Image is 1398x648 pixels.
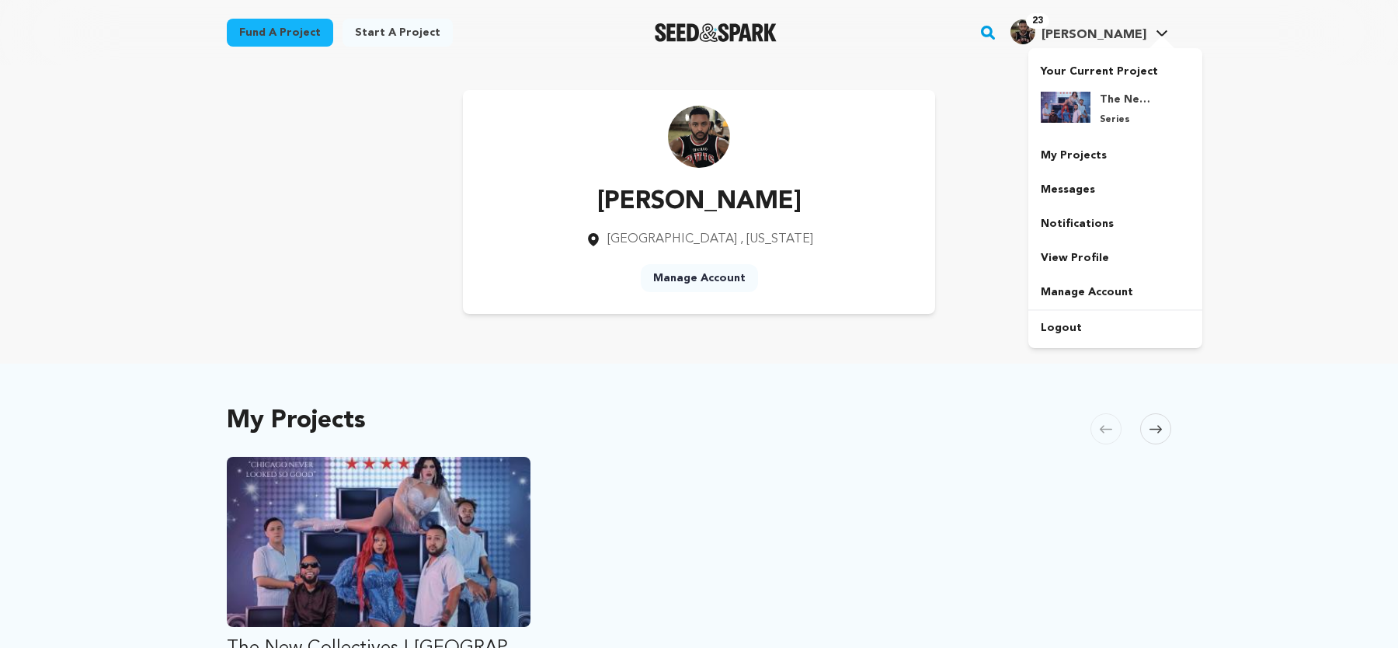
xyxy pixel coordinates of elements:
[227,410,366,432] h2: My Projects
[740,233,813,246] span: , [US_STATE]
[586,183,813,221] p: [PERSON_NAME]
[1028,241,1202,275] a: View Profile
[607,233,737,246] span: [GEOGRAPHIC_DATA]
[655,23,777,42] a: Seed&Spark Homepage
[1007,16,1171,44] a: Jean A.'s Profile
[1010,19,1035,44] img: 8b70ae79da37d20a.jpg
[1028,138,1202,172] a: My Projects
[1028,275,1202,309] a: Manage Account
[1100,113,1156,126] p: Series
[1028,311,1202,345] a: Logout
[1028,207,1202,241] a: Notifications
[1026,13,1049,29] span: 23
[1100,92,1156,107] h4: The New Collectives | [GEOGRAPHIC_DATA]
[655,23,777,42] img: Seed&Spark Logo Dark Mode
[343,19,453,47] a: Start a project
[668,106,730,168] img: https://seedandspark-static.s3.us-east-2.amazonaws.com/images/User/002/246/977/medium/8b70ae79da3...
[1007,16,1171,49] span: Jean A.'s Profile
[227,19,333,47] a: Fund a project
[1041,57,1190,79] p: Your Current Project
[1028,172,1202,207] a: Messages
[1041,57,1190,138] a: Your Current Project The New Collectives | [GEOGRAPHIC_DATA] Series
[1042,29,1146,41] span: [PERSON_NAME]
[641,264,758,292] a: Manage Account
[1041,92,1090,123] img: bc72e14f7f4106a7.jpg
[1010,19,1146,44] div: Jean A.'s Profile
